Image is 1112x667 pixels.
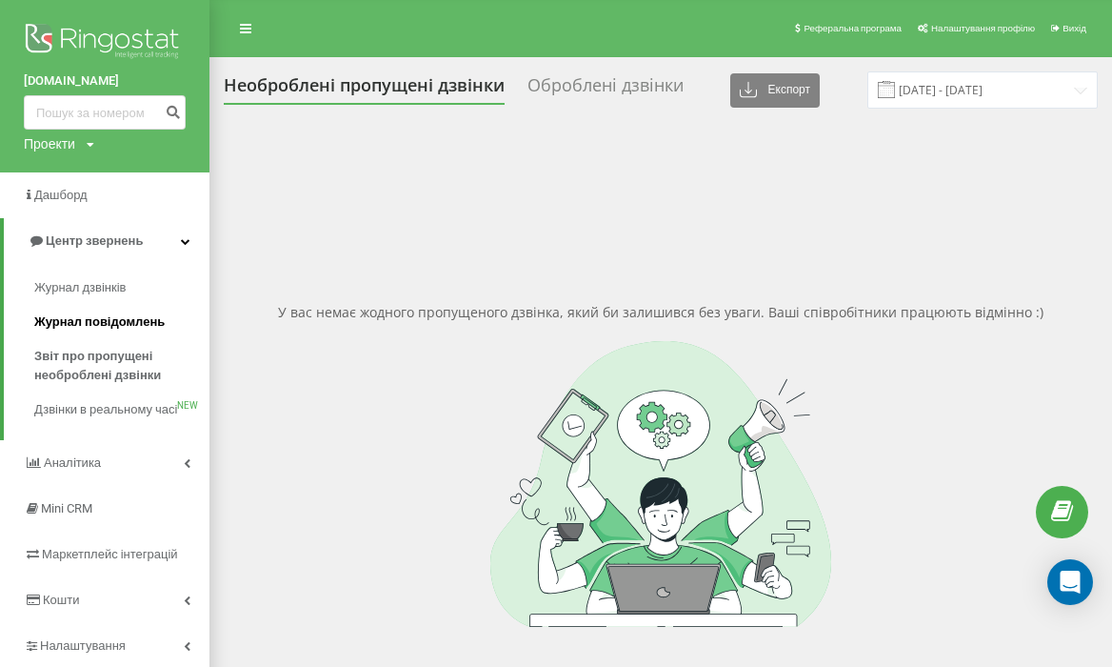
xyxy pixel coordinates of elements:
[42,547,178,561] span: Маркетплейс інтеграцій
[44,455,101,470] span: Аналiтика
[4,218,209,264] a: Центр звернень
[931,23,1035,33] span: Налаштування профілю
[34,278,126,297] span: Журнал дзвінків
[804,23,902,33] span: Реферальна програма
[730,73,820,108] button: Експорт
[41,501,92,515] span: Mini CRM
[34,271,209,305] a: Журнал дзвінків
[40,638,126,653] span: Налаштування
[34,313,165,332] span: Журнал повідомлень
[43,593,79,607] span: Кошти
[1062,23,1086,33] span: Вихід
[1047,559,1093,605] div: Open Intercom Messenger
[24,95,186,130] input: Пошук за номером
[24,71,186,91] a: [DOMAIN_NAME]
[34,400,177,419] span: Дзвінки в реальному часі
[24,134,75,153] div: Проекти
[34,393,209,427] a: Дзвінки в реальному часіNEW
[34,305,209,339] a: Журнал повідомлень
[34,188,88,202] span: Дашборд
[527,75,684,105] div: Оброблені дзвінки
[34,339,209,393] a: Звіт про пропущені необроблені дзвінки
[224,75,505,105] div: Необроблені пропущені дзвінки
[34,347,200,385] span: Звіт про пропущені необроблені дзвінки
[46,233,143,248] span: Центр звернень
[24,19,186,67] img: Ringostat logo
